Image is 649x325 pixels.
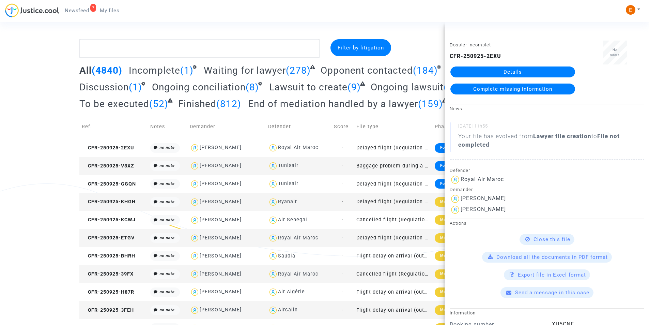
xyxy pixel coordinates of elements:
[159,308,174,312] i: no note
[190,233,200,243] img: icon-user.svg
[450,221,467,226] small: Actions
[152,82,246,93] span: Ongoing conciliation
[450,204,461,215] img: icon-user.svg
[268,161,278,171] img: icon-user.svg
[159,200,174,204] i: no note
[278,235,319,241] div: Royal Air Maroc
[268,287,278,297] img: icon-user.svg
[159,253,174,258] i: no note
[59,5,94,16] a: 7Newsfeed
[269,82,347,93] span: Lawsuit to create
[246,82,259,93] span: (8)
[278,145,319,150] div: Royal Air Maroc
[533,133,591,139] b: Lawyer file creation
[268,215,278,225] img: icon-user.svg
[458,133,620,148] b: File not completed
[435,215,465,225] div: Mediation
[159,236,174,240] i: no note
[159,218,174,222] i: no note
[342,235,343,241] span: -
[413,65,438,76] span: (184)
[342,199,343,205] span: -
[354,193,432,211] td: Delayed flight (Regulation EC 261/2004)
[354,301,432,319] td: Flight delay on arrival (outside of EU - Montreal Convention)
[450,193,461,204] img: icon-user.svg
[200,235,242,241] div: [PERSON_NAME]
[200,199,242,205] div: [PERSON_NAME]
[92,65,122,76] span: (4840)
[342,181,343,187] span: -
[435,269,465,279] div: Mediation
[418,98,443,109] span: (159)
[278,307,298,313] div: Aircalin
[518,272,586,278] span: Export file in Excel format
[190,197,200,207] img: icon-user.svg
[180,65,194,76] span: (1)
[278,289,305,295] div: Air Algérie
[450,174,461,185] img: icon-user.svg
[190,143,200,153] img: icon-user.svg
[435,161,473,171] div: Formal notice
[286,65,311,76] span: (278)
[65,8,89,14] span: Newsfeed
[278,199,297,205] div: Ryanair
[129,65,180,76] span: Incomplete
[458,123,644,132] small: [DATE] 11h55
[342,145,343,151] span: -
[534,236,570,242] span: Close this file
[82,145,134,151] span: CFR-250925-2EXU
[79,65,92,76] span: All
[190,269,200,279] img: icon-user.svg
[338,45,384,51] span: Filter by litigation
[371,82,444,93] span: Ongoing lawsuit
[82,217,136,223] span: CFR-250925-KCWJ
[149,98,168,109] span: (52)
[450,106,462,111] small: News
[435,305,465,315] div: Mediation
[200,217,242,223] div: [PERSON_NAME]
[82,181,136,187] span: CFR-250925-GGQN
[331,115,354,139] td: Score
[268,251,278,261] img: icon-user.svg
[178,98,216,109] span: Finished
[342,217,343,223] span: -
[342,289,343,295] span: -
[435,197,465,207] div: Mediation
[268,179,278,189] img: icon-user.svg
[435,251,465,261] div: Mediation
[82,289,134,295] span: CFR-250925-H87R
[342,253,343,259] span: -
[94,5,125,16] a: My files
[148,115,188,139] td: Notes
[200,253,242,259] div: [PERSON_NAME]
[435,143,473,153] div: Formal notice
[200,307,242,313] div: [PERSON_NAME]
[354,265,432,283] td: Cancelled flight (Regulation EC 261/2004)
[496,254,608,260] span: Download all the documents in PDF format
[450,168,470,173] small: Defender
[159,163,174,168] i: no note
[354,157,432,175] td: Baggage problem during a flight
[204,65,286,76] span: Waiting for lawyer
[461,195,506,202] div: [PERSON_NAME]
[216,98,241,109] span: (812)
[450,67,575,77] a: Details
[200,181,242,187] div: [PERSON_NAME]
[354,283,432,301] td: Flight delay on arrival (outside of EU - Montreal Convention)
[79,98,149,109] span: To be executed
[268,269,278,279] img: icon-user.svg
[515,290,589,296] span: Send a message in this case
[190,305,200,315] img: icon-user.svg
[342,163,343,169] span: -
[129,82,142,93] span: (1)
[461,176,504,182] div: Royal Air Maroc
[347,82,361,93] span: (9)
[278,163,298,168] div: Tunisair
[450,53,501,59] b: CFR-250925-2EXU
[190,251,200,261] img: icon-user.svg
[200,163,242,168] div: [PERSON_NAME]
[159,145,174,150] i: no note
[82,253,135,259] span: CFR-250925-BHRH
[450,42,491,47] small: Dossier incomplet
[626,5,635,15] img: ACg8ocIeiFvHKe4dA5oeRFd_CiCnuxWUEc1A2wYhRJE3TTWt=s96-c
